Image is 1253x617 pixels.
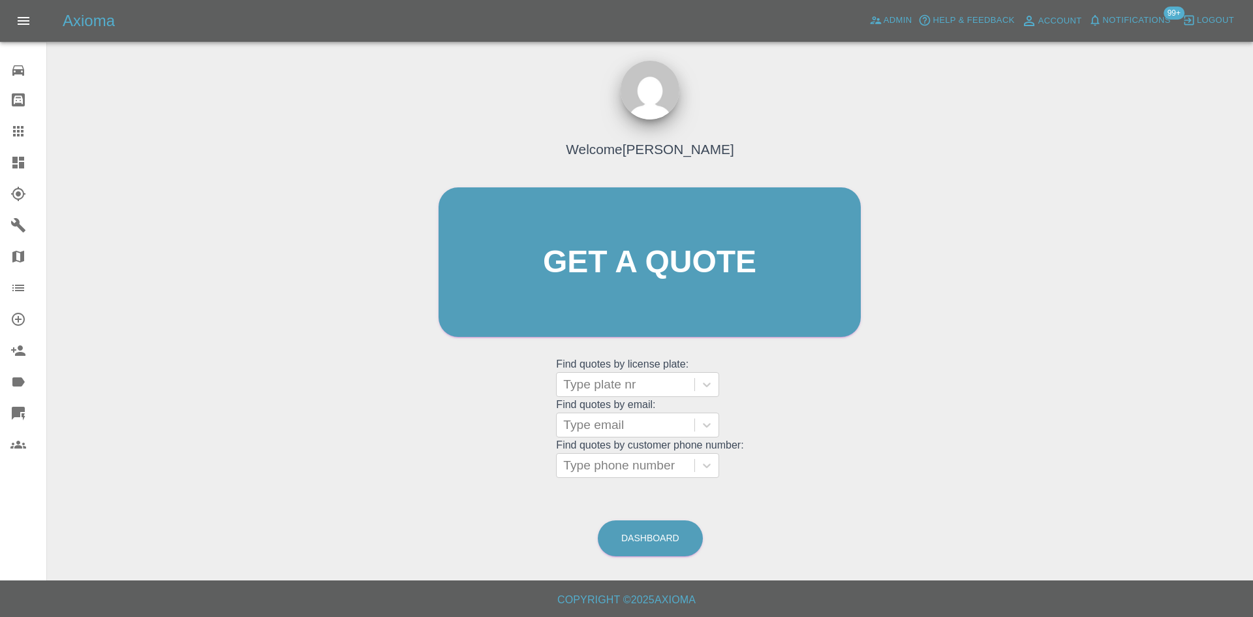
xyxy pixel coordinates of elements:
[1038,14,1082,29] span: Account
[1164,7,1184,20] span: 99+
[1018,10,1085,31] a: Account
[63,10,115,31] h5: Axioma
[556,399,743,437] grid: Find quotes by email:
[1085,10,1174,31] button: Notifications
[566,139,734,159] h4: Welcome [PERSON_NAME]
[598,520,703,556] a: Dashboard
[556,358,743,397] grid: Find quotes by license plate:
[884,13,912,28] span: Admin
[8,5,39,37] button: Open drawer
[1179,10,1237,31] button: Logout
[933,13,1014,28] span: Help & Feedback
[10,591,1243,609] h6: Copyright © 2025 Axioma
[621,61,679,119] img: ...
[556,439,743,478] grid: Find quotes by customer phone number:
[1197,13,1234,28] span: Logout
[1103,13,1171,28] span: Notifications
[915,10,1017,31] button: Help & Feedback
[866,10,916,31] a: Admin
[439,187,861,337] a: Get a quote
